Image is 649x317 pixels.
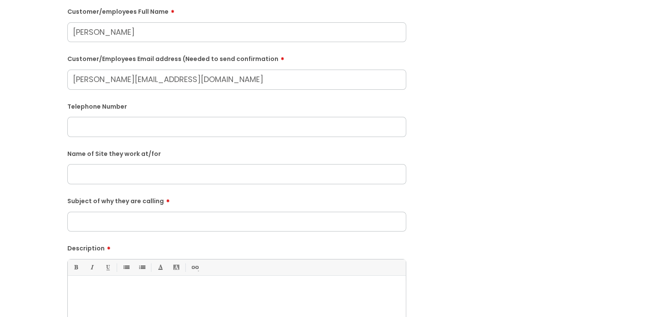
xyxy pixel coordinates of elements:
a: • Unordered List (Ctrl-Shift-7) [121,262,131,273]
input: Email [67,70,406,89]
label: Customer/employees Full Name [67,5,406,15]
a: Back Color [171,262,181,273]
a: Italic (Ctrl-I) [86,262,97,273]
a: Bold (Ctrl-B) [70,262,81,273]
label: Name of Site they work at/for [67,149,406,158]
label: Telephone Number [67,101,406,110]
a: Link [189,262,200,273]
label: Subject of why they are calling [67,195,406,205]
a: Font Color [155,262,166,273]
a: Underline(Ctrl-U) [102,262,113,273]
label: Customer/Employees Email address (Needed to send confirmation [67,52,406,63]
a: 1. Ordered List (Ctrl-Shift-8) [136,262,147,273]
label: Description [67,242,406,252]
